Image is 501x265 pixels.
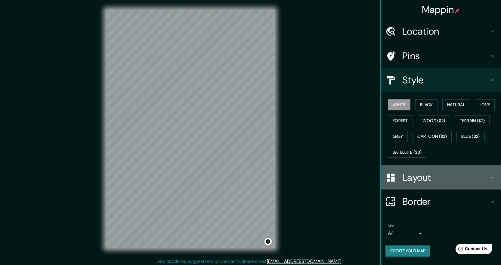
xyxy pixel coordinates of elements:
div: Location [381,19,501,43]
button: White [388,99,410,110]
button: Wood ($2) [418,115,450,126]
button: Terrain ($2) [455,115,490,126]
button: Grey [388,131,408,142]
h4: Mappin [422,4,460,16]
button: Black [415,99,438,110]
h4: Location [402,25,489,37]
h4: Layout [402,171,489,183]
h4: Style [402,74,489,86]
h4: Pins [402,50,489,62]
button: Love [475,99,495,110]
button: Satellite ($3) [388,147,426,158]
div: A4 [388,229,424,238]
canvas: Map [106,10,275,248]
div: Border [381,190,501,214]
p: Any problems, suggestions, or concerns please email . [157,258,342,265]
img: pin-icon.png [455,8,460,13]
button: Toggle attribution [264,238,272,245]
button: Blue ($2) [456,131,485,142]
button: Natural [442,99,470,110]
div: Pins [381,44,501,68]
button: Cartoon ($2) [413,131,452,142]
label: Size [388,223,394,229]
iframe: Help widget launcher [447,242,494,258]
button: Create your map [385,245,430,257]
a: [EMAIL_ADDRESS][DOMAIN_NAME] [267,258,341,264]
div: Style [381,68,501,92]
div: Layout [381,165,501,190]
div: . [342,258,343,265]
h4: Border [402,196,489,208]
div: . [343,258,344,265]
button: Forest [388,115,413,126]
